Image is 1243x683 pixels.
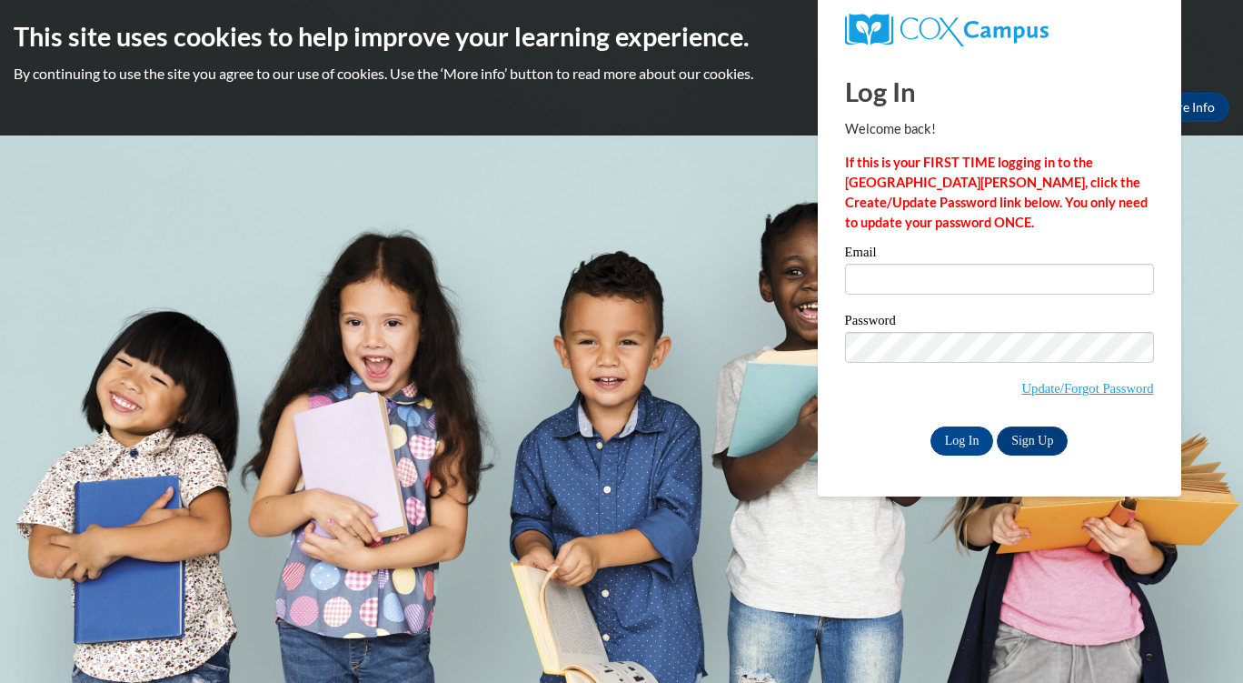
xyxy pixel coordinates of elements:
[845,14,1154,46] a: COX Campus
[14,64,1229,84] p: By continuing to use the site you agree to our use of cookies. Use the ‘More info’ button to read...
[845,14,1049,46] img: COX Campus
[930,427,994,456] input: Log In
[845,314,1154,332] label: Password
[1022,381,1154,396] a: Update/Forgot Password
[845,246,1154,264] label: Email
[845,119,1154,139] p: Welcome back!
[1144,93,1229,122] a: More Info
[845,73,1154,110] h1: Log In
[14,18,1229,55] h2: This site uses cookies to help improve your learning experience.
[997,427,1068,456] a: Sign Up
[845,155,1148,230] strong: If this is your FIRST TIME logging in to the [GEOGRAPHIC_DATA][PERSON_NAME], click the Create/Upd...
